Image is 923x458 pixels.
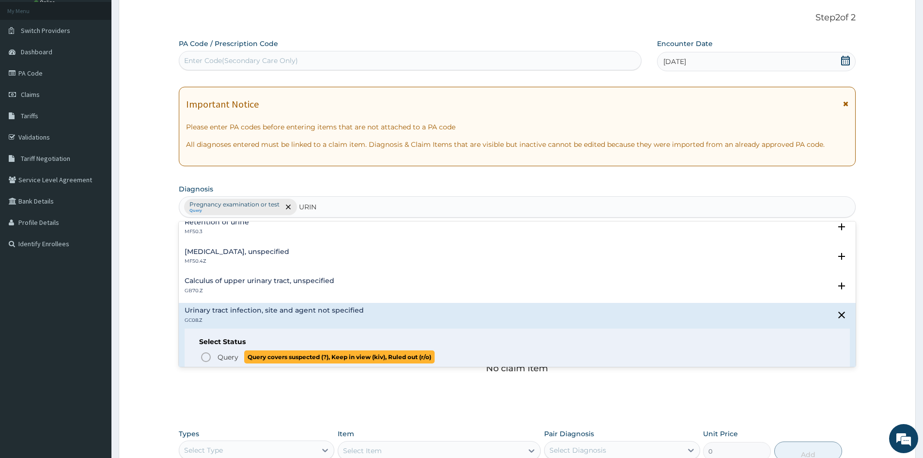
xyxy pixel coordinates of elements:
[189,208,280,213] small: Query
[21,90,40,99] span: Claims
[179,39,278,48] label: PA Code / Prescription Code
[199,338,835,346] h6: Select Status
[185,219,249,226] h4: Retention of urine
[186,140,848,149] p: All diagnoses entered must be linked to a claim item. Diagnosis & Claim Items that are visible bu...
[185,287,334,294] p: GB70.Z
[663,57,686,66] span: [DATE]
[549,445,606,455] div: Select Diagnosis
[836,221,847,233] i: open select status
[185,248,289,255] h4: [MEDICAL_DATA], unspecified
[184,445,223,455] div: Select Type
[185,258,289,265] p: MF50.4Z
[185,228,249,235] p: MF50.3
[5,265,185,299] textarea: Type your message and hit 'Enter'
[186,122,848,132] p: Please enter PA codes before entering items that are not attached to a PA code
[836,251,847,262] i: open select status
[185,307,364,314] h4: Urinary tract infection, site and agent not specified
[21,26,70,35] span: Switch Providers
[189,201,280,208] p: Pregnancy examination or test
[50,54,163,67] div: Chat with us now
[21,47,52,56] span: Dashboard
[159,5,182,28] div: Minimize live chat window
[186,99,259,110] h1: Important Notice
[836,309,847,321] i: close select status
[179,13,856,23] p: Step 2 of 2
[703,429,738,439] label: Unit Price
[56,122,134,220] span: We're online!
[486,363,548,373] p: No claim item
[185,317,364,324] p: GC08.Z
[338,429,354,439] label: Item
[544,429,594,439] label: Pair Diagnosis
[284,203,293,211] span: remove selection option
[836,280,847,292] i: open select status
[21,154,70,163] span: Tariff Negotiation
[244,350,435,363] span: Query covers suspected (?), Keep in view (kiv), Ruled out (r/o)
[200,351,212,363] i: status option query
[21,111,38,120] span: Tariffs
[185,277,334,284] h4: Calculus of upper urinary tract, unspecified
[179,430,199,438] label: Types
[184,56,298,65] div: Enter Code(Secondary Care Only)
[179,184,213,194] label: Diagnosis
[657,39,713,48] label: Encounter Date
[218,352,238,362] span: Query
[18,48,39,73] img: d_794563401_company_1708531726252_794563401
